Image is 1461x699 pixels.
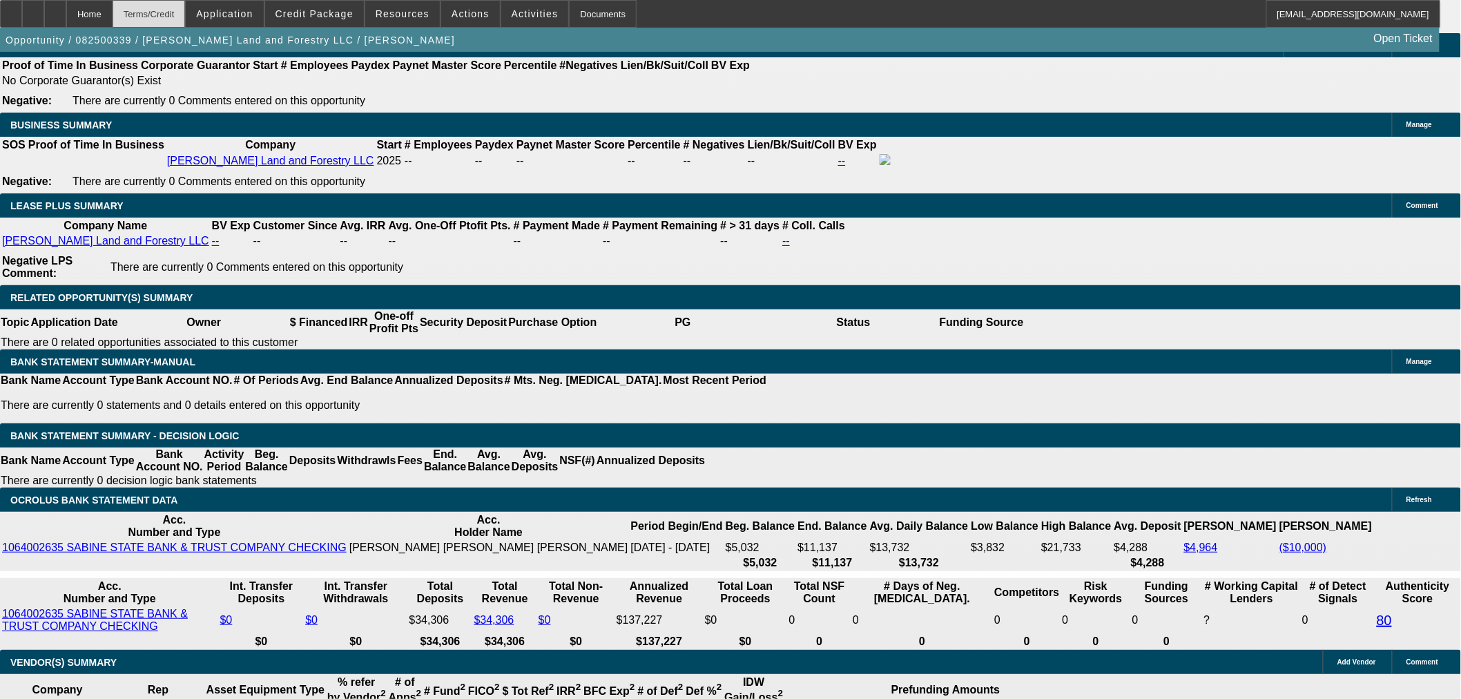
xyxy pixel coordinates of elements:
b: Negative LPS Comment: [2,255,72,279]
th: Int. Transfer Deposits [220,580,304,606]
sup: 2 [549,682,554,693]
th: Competitors [994,580,1060,606]
th: Total Revenue [474,580,536,606]
th: 0 [788,635,851,649]
img: facebook-icon.png [880,154,891,165]
span: There are currently 0 Comments entered on this opportunity [110,261,403,273]
b: FICO [468,685,500,697]
th: Deposits [289,448,337,474]
td: -- [474,153,514,169]
a: $4,964 [1184,542,1218,553]
b: #Negatives [560,59,619,71]
b: Company Name [64,220,147,231]
td: 0 [1132,607,1202,633]
td: -- [513,234,601,248]
th: Period Begin/End [630,513,724,539]
span: Actions [452,8,490,19]
div: -- [516,155,625,167]
p: There are currently 0 statements and 0 details entered on this opportunity [1,399,766,412]
td: $13,732 [869,541,969,555]
th: Security Deposit [419,309,507,336]
b: Avg. One-Off Ptofit Pts. [389,220,511,231]
b: Def % [686,685,722,697]
td: $34,306 [409,607,472,633]
span: Comment [1406,202,1438,209]
th: # Working Capital Lenders [1203,580,1301,606]
a: Open Ticket [1368,27,1438,50]
span: Opportunity / 082500339 / [PERSON_NAME] Land and Forestry LLC / [PERSON_NAME] [6,35,455,46]
th: End. Balance [423,448,467,474]
th: NSF(#) [559,448,596,474]
th: Avg. Deposits [511,448,559,474]
th: $0 [220,635,304,649]
span: Activities [512,8,559,19]
b: Corporate Guarantor [141,59,250,71]
th: Total Non-Revenue [538,580,615,606]
span: Refresh to pull Number of Working Capital Lenders [1204,614,1210,626]
sup: 2 [461,682,465,693]
b: $ Tot Ref [503,685,554,697]
th: Avg. Daily Balance [869,513,969,539]
span: There are currently 0 Comments entered on this opportunity [72,95,365,106]
th: End. Balance [797,513,867,539]
th: $ Financed [289,309,349,336]
th: 0 [1132,635,1202,649]
b: Paynet Master Score [393,59,501,71]
span: Credit Package [275,8,354,19]
td: -- [747,153,836,169]
div: -- [684,155,745,167]
td: $3,832 [970,541,1039,555]
th: Annualized Deposits [394,374,503,387]
b: Start [253,59,278,71]
th: Bank Account NO. [135,374,233,387]
b: IRR [557,685,581,697]
b: # Coll. Calls [782,220,845,231]
button: Credit Package [265,1,364,27]
td: 2025 [376,153,403,169]
b: # Negatives [684,139,745,151]
td: 0 [852,607,992,633]
th: Sum of the Total NSF Count and Total Overdraft Fee Count from Ocrolus [788,580,851,606]
a: $0 [220,614,233,626]
a: $0 [305,614,318,626]
span: Comment [1406,658,1438,666]
td: $4,288 [1114,541,1182,555]
a: [PERSON_NAME] Land and Forestry LLC [2,235,209,247]
b: BV Exp [711,59,750,71]
th: Int. Transfer Withdrawals [304,580,407,606]
span: Manage [1406,121,1432,128]
th: Acc. Number and Type [1,580,218,606]
th: Funding Sources [1132,580,1202,606]
a: -- [782,235,790,247]
span: Application [196,8,253,19]
th: Account Type [61,374,135,387]
span: BUSINESS SUMMARY [10,119,112,131]
td: -- [253,234,338,248]
th: Total Loan Proceeds [704,580,787,606]
a: -- [838,155,846,166]
b: BFC Exp [583,685,635,697]
b: Rep [148,684,168,696]
b: Paydex [475,139,514,151]
th: $5,032 [725,556,795,570]
sup: 2 [630,682,635,693]
th: Beg. Balance [244,448,288,474]
th: $13,732 [869,556,969,570]
th: # Mts. Neg. [MEDICAL_DATA]. [504,374,663,387]
th: Total Deposits [409,580,472,606]
a: -- [212,235,220,247]
b: # Employees [281,59,349,71]
sup: 2 [678,682,683,693]
th: [PERSON_NAME] [1279,513,1373,539]
th: $34,306 [409,635,472,649]
th: # Days of Neg. [MEDICAL_DATA]. [852,580,992,606]
th: $34,306 [474,635,536,649]
b: Company [32,684,83,696]
th: Application Date [30,309,118,336]
td: [DATE] - [DATE] [630,541,724,555]
td: 0 [788,607,851,633]
th: Beg. Balance [725,513,795,539]
span: There are currently 0 Comments entered on this opportunity [72,175,365,187]
a: $34,306 [474,614,514,626]
a: 1064002635 SABINE STATE BANK & TRUST COMPANY CHECKING [2,542,347,553]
